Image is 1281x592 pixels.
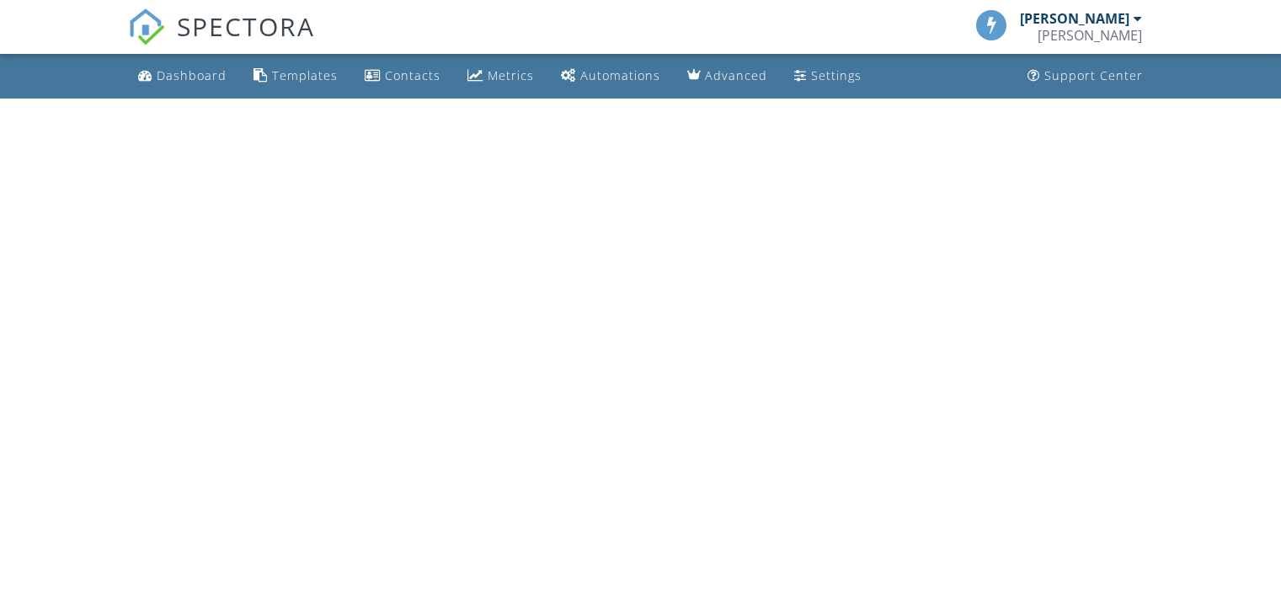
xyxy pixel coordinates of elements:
div: Dashboard [157,67,227,83]
a: SPECTORA [128,23,315,58]
div: Contacts [385,67,440,83]
a: Support Center [1021,61,1150,92]
div: Automations [580,67,660,83]
a: Contacts [358,61,447,92]
div: [PERSON_NAME] [1020,10,1129,27]
a: Templates [247,61,344,92]
a: Automations (Basic) [554,61,667,92]
div: Support Center [1044,67,1143,83]
a: Metrics [461,61,541,92]
div: Kereem Montgomery [1038,27,1142,44]
a: Settings [787,61,868,92]
img: The Best Home Inspection Software - Spectora [128,8,165,45]
span: SPECTORA [177,8,315,44]
div: Advanced [705,67,767,83]
a: Advanced [681,61,774,92]
div: Metrics [488,67,534,83]
div: Settings [811,67,862,83]
div: Templates [272,67,338,83]
a: Dashboard [131,61,233,92]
